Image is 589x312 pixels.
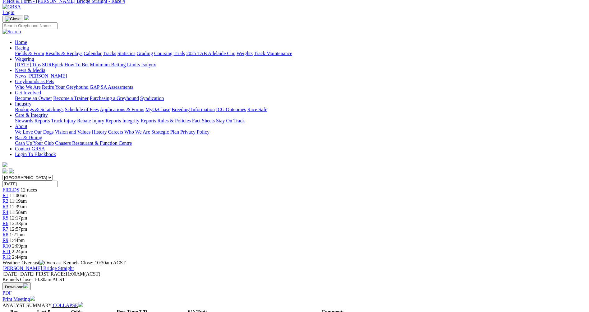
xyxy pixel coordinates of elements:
[55,140,132,146] a: Chasers Restaurant & Function Centre
[15,135,42,140] a: Bar & Dining
[2,168,7,173] img: facebook.svg
[173,51,185,56] a: Trials
[2,193,8,198] span: R1
[39,260,62,266] img: Overcast
[15,140,587,146] div: Bar & Dining
[30,296,35,301] img: printer.svg
[2,260,63,265] span: Weather: Overcast
[2,187,19,192] a: FIELDS
[2,10,14,15] a: Login
[36,271,100,277] span: 11:00AM(ACST)
[141,62,156,67] a: Isolynx
[5,17,21,21] img: Close
[192,118,215,123] a: Fact Sheets
[2,238,8,243] span: R9
[2,16,23,22] button: Toggle navigation
[237,51,253,56] a: Weights
[12,254,27,260] span: 2:44pm
[15,124,27,129] a: About
[2,204,8,209] a: R3
[65,107,99,112] a: Schedule of Fees
[15,129,53,135] a: We Love Our Dogs
[145,107,170,112] a: MyOzChase
[10,204,27,209] span: 11:39am
[15,84,41,90] a: Who We Are
[247,107,267,112] a: Race Safe
[15,118,587,124] div: Care & Integrity
[216,107,246,112] a: ICG Outcomes
[15,146,45,151] a: Contact GRSA
[2,290,12,295] a: PDF
[15,51,44,56] a: Fields & Form
[10,226,27,232] span: 12:57pm
[15,107,63,112] a: Bookings & Scratchings
[12,249,27,254] span: 2:24pm
[2,29,21,35] img: Search
[15,56,34,62] a: Wagering
[15,96,52,101] a: Become an Owner
[51,118,91,123] a: Track Injury Rebate
[2,4,21,10] img: GRSA
[216,118,245,123] a: Stay On Track
[2,302,587,308] div: ANALYST SUMMARY
[157,118,191,123] a: Rules & Policies
[2,277,587,282] div: Kennels Close: 10:30am ACST
[53,96,89,101] a: Become a Trainer
[10,210,27,215] span: 11:58am
[15,40,27,45] a: Home
[53,303,78,308] span: COLLAPSE
[63,260,126,265] span: Kennels Close: 10:30am ACST
[90,84,133,90] a: GAP SA Assessments
[2,22,58,29] input: Search
[15,45,29,50] a: Racing
[65,62,89,67] a: How To Bet
[172,107,215,112] a: Breeding Information
[154,51,173,56] a: Coursing
[55,129,90,135] a: Vision and Values
[10,193,27,198] span: 11:00am
[15,68,45,73] a: News & Media
[15,73,26,78] a: News
[2,232,8,237] span: R8
[21,187,37,192] span: 12 races
[151,129,179,135] a: Strategic Plan
[2,282,31,290] button: Download
[15,140,54,146] a: Cash Up Your Club
[2,162,7,167] img: logo-grsa-white.png
[84,51,102,56] a: Calendar
[2,271,19,277] span: [DATE]
[42,62,63,67] a: SUREpick
[2,215,8,220] a: R5
[15,96,587,101] div: Get Involved
[15,101,31,106] a: Industry
[2,254,11,260] a: R12
[15,107,587,112] div: Industry
[2,198,8,204] a: R2
[90,62,140,67] a: Minimum Betting Limits
[15,51,587,56] div: Racing
[108,129,123,135] a: Careers
[186,51,235,56] a: 2025 TAB Adelaide Cup
[2,221,8,226] a: R6
[137,51,153,56] a: Grading
[10,221,27,226] span: 12:33pm
[2,243,11,248] a: R10
[10,198,27,204] span: 11:19am
[2,226,8,232] a: R7
[122,118,156,123] a: Integrity Reports
[15,79,54,84] a: Greyhounds as Pets
[124,129,150,135] a: Who We Are
[180,129,209,135] a: Privacy Policy
[15,152,56,157] a: Login To Blackbook
[90,96,139,101] a: Purchasing a Greyhound
[52,303,83,308] a: COLLAPSE
[10,232,25,237] span: 1:21pm
[100,107,144,112] a: Applications & Forms
[117,51,136,56] a: Statistics
[45,51,82,56] a: Results & Replays
[2,266,74,271] a: [PERSON_NAME] Bridge Straight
